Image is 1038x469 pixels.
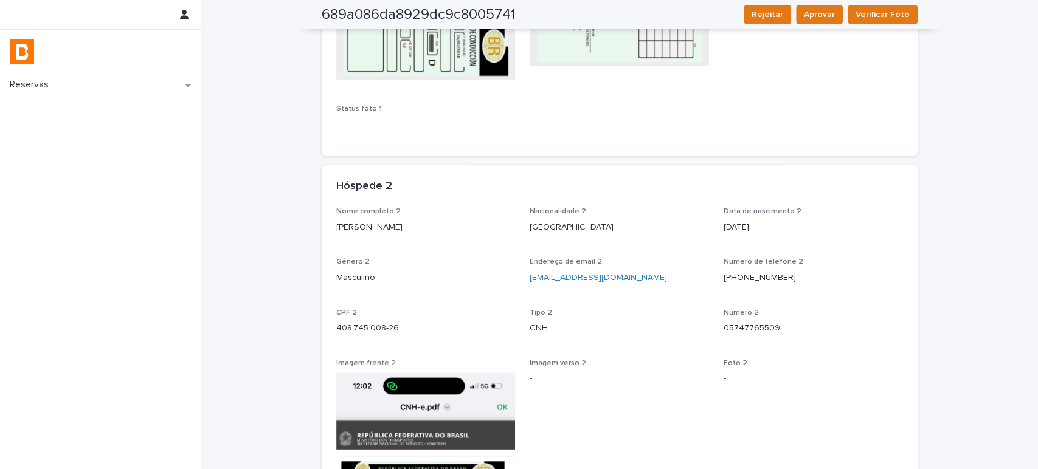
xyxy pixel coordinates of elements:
span: Número 2 [724,309,759,317]
p: Reservas [5,79,58,91]
span: Nome completo 2 [336,208,401,215]
span: Verificar Foto [856,9,910,21]
a: [EMAIL_ADDRESS][DOMAIN_NAME] [530,273,667,282]
span: Rejeitar [752,9,783,21]
span: Nacionalidade 2 [530,208,586,215]
span: Tipo 2 [530,309,552,317]
a: [PHONE_NUMBER] [724,273,796,282]
p: - [530,372,709,385]
p: Masculino [336,272,516,284]
p: 05747765509 [724,322,903,335]
p: 408.745.008-26 [336,322,516,335]
button: Verificar Foto [848,5,918,24]
span: Imagem frente 2 [336,360,396,367]
span: CPF 2 [336,309,357,317]
p: [GEOGRAPHIC_DATA] [530,221,709,234]
span: Aprovar [804,9,835,21]
img: zVaNuJHRTjyIjT5M9Xd5 [10,39,34,64]
p: [DATE] [724,221,903,234]
p: - [336,118,516,131]
span: Endereço de email 2 [530,258,602,265]
p: [PERSON_NAME] [336,221,516,234]
h2: 689a086da8929dc9c8005741 [322,6,516,24]
span: Status foto 1 [336,105,382,112]
p: - [724,372,903,385]
span: Data de nascimento 2 [724,208,801,215]
button: Rejeitar [744,5,791,24]
span: Imagem verso 2 [530,360,586,367]
span: Gênero 2 [336,258,370,265]
button: Aprovar [796,5,843,24]
h2: Hóspede 2 [336,180,392,193]
span: Foto 2 [724,360,747,367]
p: CNH [530,322,709,335]
span: Número de telefone 2 [724,258,803,265]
